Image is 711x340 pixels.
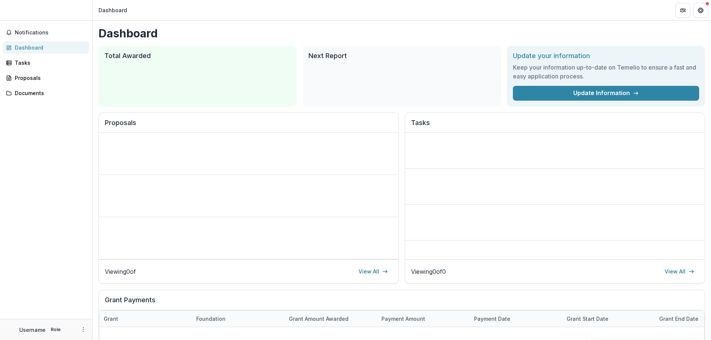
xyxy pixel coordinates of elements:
[15,30,86,36] span: Notifications
[79,325,88,334] button: More
[660,266,699,277] a: View All
[15,59,83,67] div: Tasks
[693,3,708,18] button: Get Help
[3,72,89,84] a: Proposals
[513,86,699,101] a: Update Information
[99,6,127,14] div: Dashboard
[3,41,89,54] a: Dashboard
[513,63,699,81] h3: Keep your information up-to-date on Temelio to ensure a fast and easy application process.
[411,119,699,133] h2: Tasks
[15,74,83,82] div: Proposals
[308,52,495,60] h2: Next Report
[3,27,89,38] button: Notifications
[104,52,291,60] h2: Total Awarded
[3,87,89,99] a: Documents
[105,267,136,276] p: Viewing 0 of
[105,119,393,133] h2: Proposals
[675,3,690,18] button: Partners
[96,5,130,16] nav: breadcrumb
[19,326,46,334] p: Username
[354,266,393,277] a: View All
[105,296,699,310] h2: Grant Payments
[99,27,705,40] h1: Dashboard
[49,326,63,333] p: Role
[3,57,89,69] a: Tasks
[15,44,83,51] div: Dashboard
[411,267,446,276] p: Viewing 0 of 0
[513,52,699,60] h2: Update your information
[15,89,83,97] div: Documents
